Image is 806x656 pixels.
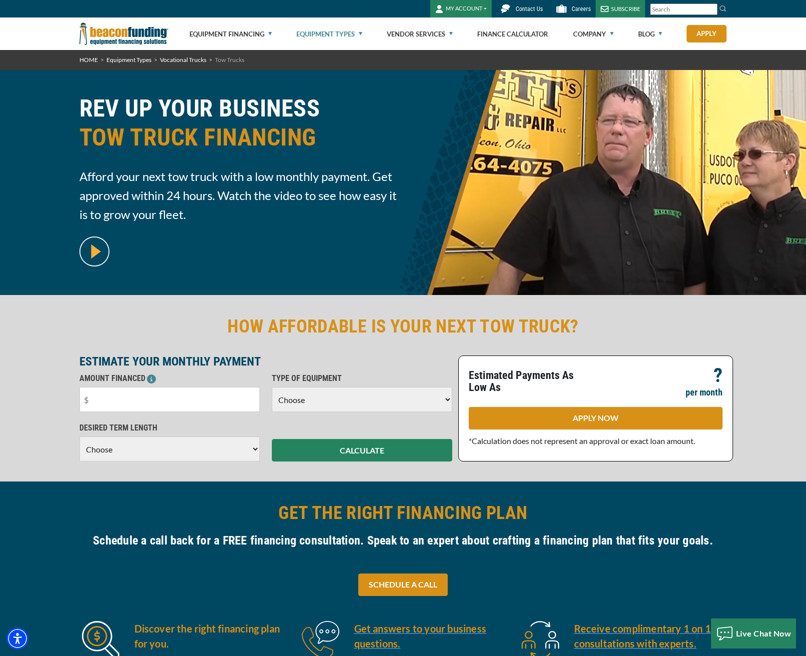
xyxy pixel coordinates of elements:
p: Estimated Payments As Low As [469,369,590,393]
h1: REV UP YOUR BUSINESS [79,94,397,159]
a: Vocational Trucks [160,56,206,63]
a: Receive complimentary 1 on 1 consultations with experts. [574,621,727,651]
a: Clear search text [707,5,715,13]
div: Accessibility Menu [6,627,28,649]
span: Contact Us [516,5,543,12]
a: Finance Calculator [477,18,548,50]
h4: Schedule a call back for a FREE financing consultation. Speak to an expert about crafting a finan... [79,532,727,549]
span: Afford your next tow truck with a low monthly payment. Get approved within 24 hours. Watch the vi... [79,167,397,224]
a: Apply [687,25,727,42]
span: Live Chat Now [736,628,792,638]
h2: GET THE RIGHT FINANCING PLAN [79,501,727,524]
a: Company [573,18,614,50]
p: TYPE OF EQUIPMENT [272,372,452,384]
h2: HOW AFFORDABLE IS YOUR NEXT TOW TRUCK? [79,315,727,338]
span: *Calculation does not represent an approval or exact loan amount. [469,436,695,445]
input: Search [650,3,718,15]
p: ? [714,369,723,381]
img: video modal pop-up play button [79,236,109,266]
a: Get answers to your business questions. [354,621,507,651]
img: Search [719,4,727,12]
span: TOW TRUCK FINANCING [79,123,397,152]
img: Beacon Funding Corporation logo [79,17,168,50]
a: Equipment Financing [189,18,272,50]
a: SCHEDULE A CALL - open in a new tab [358,573,448,596]
p: DESIRED TERM LENGTH [79,422,260,434]
p: ESTIMATE YOUR MONTHLY PAYMENT [79,355,452,367]
a: Vendor Services [387,18,453,50]
a: Blog [638,18,662,50]
a: Equipment Types [106,56,151,63]
p: AMOUNT FINANCED [79,372,260,384]
a: HOME [79,56,98,63]
span: Careers [572,5,591,12]
span: Tow Trucks [215,56,244,63]
a: APPLY NOW [469,407,723,429]
h5: Discover the right financing plan for you. [134,621,287,651]
button: Live Chat Now [711,618,797,648]
a: Equipment Types [296,18,362,50]
p: per month [686,386,723,398]
input: $ [79,387,260,412]
button: CALCULATE [272,439,452,461]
